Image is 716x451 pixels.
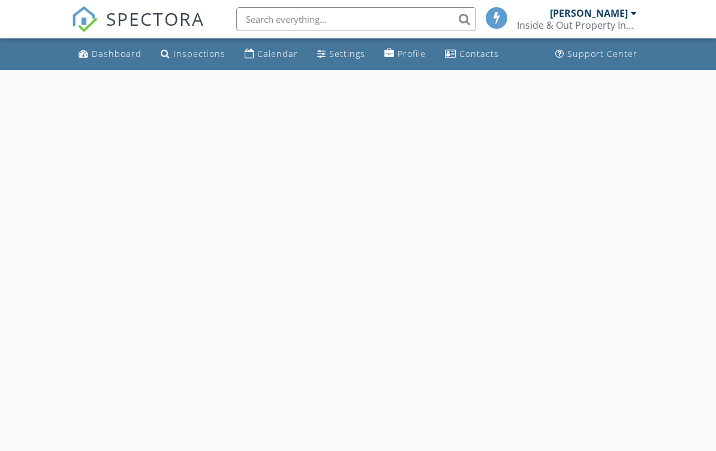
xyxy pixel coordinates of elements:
[71,16,204,41] a: SPECTORA
[240,43,303,65] a: Calendar
[106,6,204,31] span: SPECTORA
[71,6,98,32] img: The Best Home Inspection Software - Spectora
[257,48,298,59] div: Calendar
[550,7,628,19] div: [PERSON_NAME]
[517,19,637,31] div: Inside & Out Property Inspectors, Inc
[459,48,499,59] div: Contacts
[92,48,142,59] div: Dashboard
[329,48,365,59] div: Settings
[156,43,230,65] a: Inspections
[550,43,642,65] a: Support Center
[440,43,504,65] a: Contacts
[567,48,637,59] div: Support Center
[236,7,476,31] input: Search everything...
[312,43,370,65] a: Settings
[74,43,146,65] a: Dashboard
[380,43,431,65] a: Profile
[173,48,225,59] div: Inspections
[398,48,426,59] div: Profile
